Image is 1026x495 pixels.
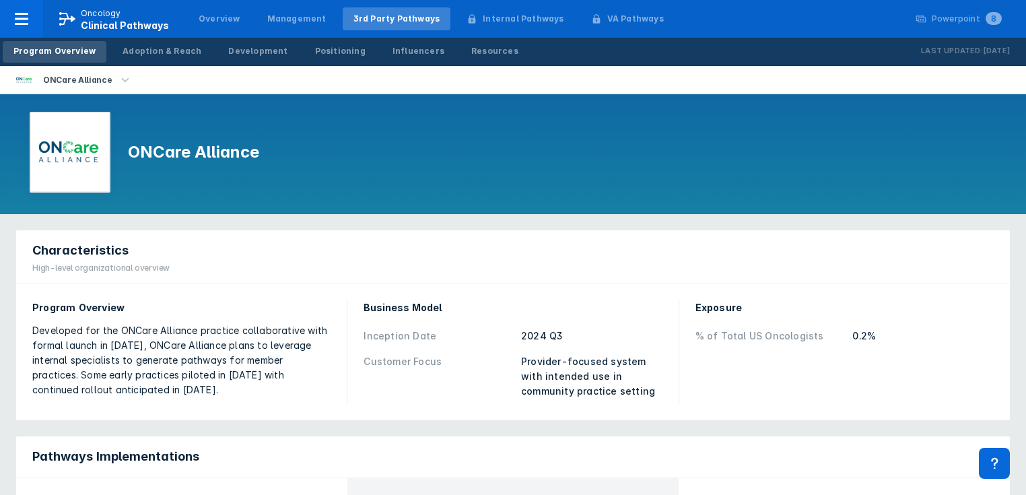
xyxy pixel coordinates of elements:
div: Management [267,13,327,25]
div: Business Model [364,300,662,315]
div: Resources [471,45,518,57]
div: VA Pathways [607,13,664,25]
a: Influencers [382,41,455,63]
a: Management [256,7,337,30]
a: Resources [460,41,529,63]
div: % of Total US Oncologists [695,329,845,343]
a: Program Overview [3,41,106,63]
div: ONCare Alliance [38,71,118,90]
div: Program Overview [32,300,331,315]
div: Influencers [392,45,444,57]
div: Contact Support [979,448,1010,479]
p: Last Updated: [921,44,983,58]
a: Development [217,41,298,63]
div: Positioning [315,45,366,57]
div: Inception Date [364,329,513,343]
div: Overview [199,13,240,25]
span: Pathways Implementations [32,449,199,465]
p: Oncology [81,7,121,20]
div: Powerpoint [932,13,1002,25]
span: 8 [986,12,1002,25]
a: 3rd Party Pathways [343,7,451,30]
div: Development [228,45,287,57]
a: Positioning [304,41,376,63]
img: oncare-alliance [16,72,32,88]
div: Developed for the ONCare Alliance practice collaborative with formal launch in [DATE], ONCare All... [32,323,331,397]
div: High-level organizational overview [32,262,170,274]
a: Adoption & Reach [112,41,212,63]
div: 3rd Party Pathways [353,13,440,25]
p: [DATE] [983,44,1010,58]
img: oncare-alliance [39,121,101,183]
div: Adoption & Reach [123,45,201,57]
span: Clinical Pathways [81,20,169,31]
a: Overview [188,7,251,30]
div: Internal Pathways [483,13,563,25]
h1: ONCare Alliance [128,141,259,163]
div: 0.2% [852,329,994,343]
div: Exposure [695,300,994,315]
div: Provider-focused system with intended use in community practice setting [521,354,662,399]
div: 2024 Q3 [521,329,662,343]
div: Program Overview [13,45,96,57]
span: Characteristics [32,242,129,259]
div: Customer Focus [364,354,513,399]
